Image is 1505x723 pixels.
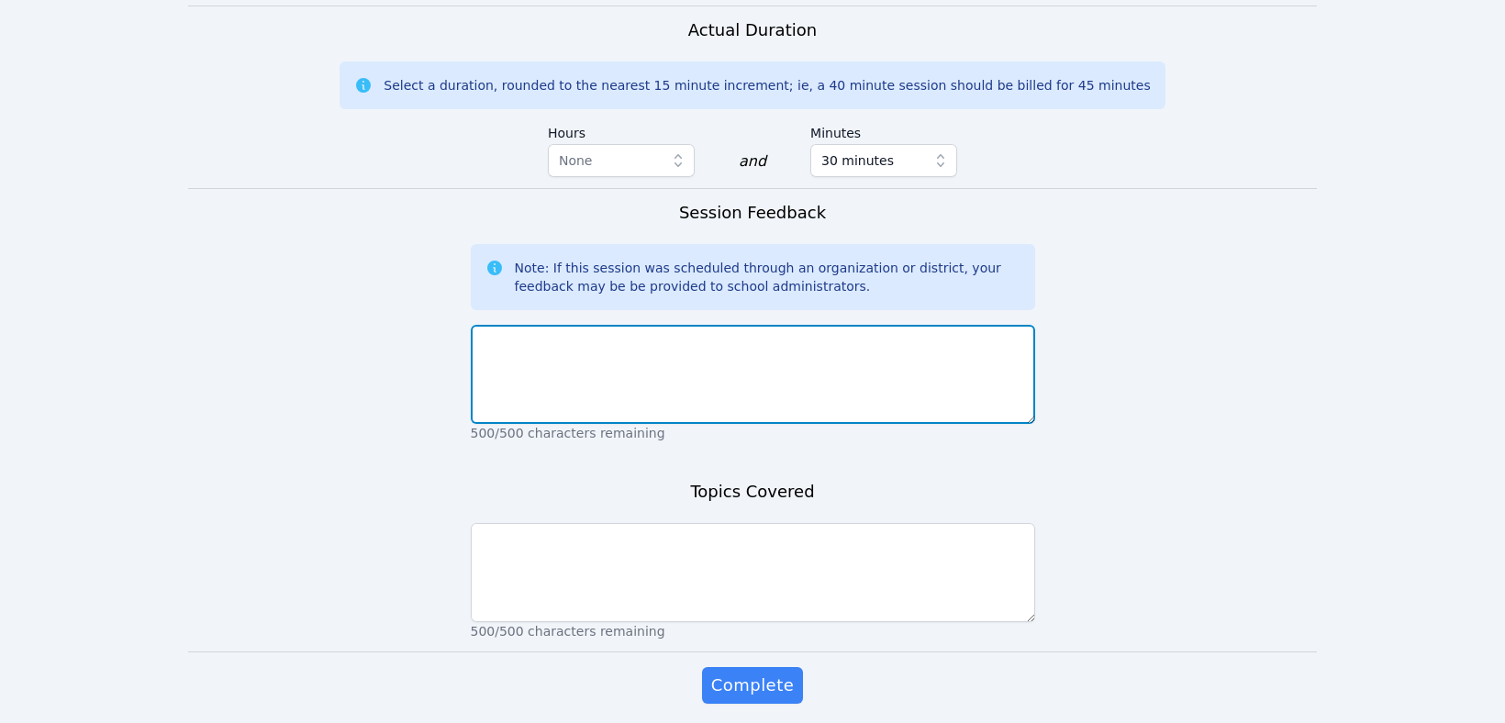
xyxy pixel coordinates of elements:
h3: Actual Duration [688,17,817,43]
button: 30 minutes [810,144,957,177]
label: Hours [548,117,695,144]
label: Minutes [810,117,957,144]
div: Note: If this session was scheduled through an organization or district, your feedback may be be ... [515,259,1020,295]
h3: Session Feedback [679,200,826,226]
p: 500/500 characters remaining [471,622,1035,640]
div: and [739,150,766,172]
button: Complete [702,667,803,704]
span: 30 minutes [821,150,894,172]
span: Complete [711,673,794,698]
span: None [559,153,593,168]
p: 500/500 characters remaining [471,424,1035,442]
button: None [548,144,695,177]
h3: Topics Covered [690,479,814,505]
div: Select a duration, rounded to the nearest 15 minute increment; ie, a 40 minute session should be ... [384,76,1150,95]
